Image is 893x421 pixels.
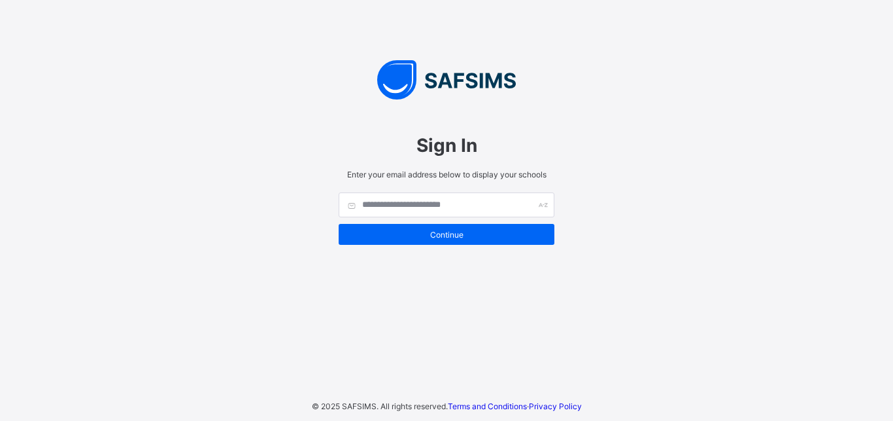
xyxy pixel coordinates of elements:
[529,401,582,411] a: Privacy Policy
[348,230,545,240] span: Continue
[339,170,554,179] span: Enter your email address below to display your schools
[448,401,527,411] a: Terms and Conditions
[339,134,554,156] span: Sign In
[326,60,567,100] img: SAFSIMS Logo
[312,401,448,411] span: © 2025 SAFSIMS. All rights reserved.
[448,401,582,411] span: ·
